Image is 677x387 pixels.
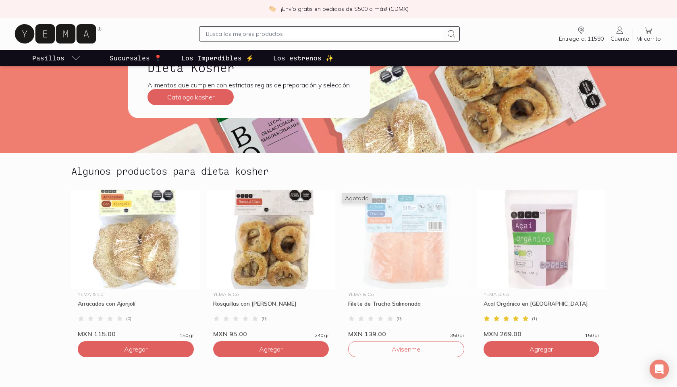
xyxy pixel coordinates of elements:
[181,53,254,63] p: Los Imperdibles ⚡️
[213,300,329,315] div: Rosquillas con [PERSON_NAME]
[484,341,600,357] button: Agregar
[180,333,194,338] span: 150 gr
[128,47,396,118] a: Dieta KosherAlimentos que cumplen con estrictas reglas de preparación y selecciónCatálogo kosher
[126,316,131,321] span: ( 0 )
[31,50,82,66] a: pasillo-todos-link
[206,29,443,39] input: Busca los mejores productos
[530,345,553,353] span: Agregar
[633,25,664,42] a: Mi carrito
[607,25,633,42] a: Cuenta
[78,292,194,297] div: YEMA & Co
[110,53,162,63] p: Sucursales 📍
[147,81,351,89] div: Alimentos que cumplen con estrictas reglas de preparación y selección
[273,53,334,63] p: Los estrenos ✨
[477,190,606,289] img: Acaí Orgánico en Polvo
[213,330,247,338] span: MXN 95.00
[124,345,147,353] span: Agregar
[213,292,329,297] div: YEMA & Co
[450,333,464,338] span: 350 gr
[484,292,600,297] div: YEMA & Co
[262,316,267,321] span: ( 0 )
[556,25,607,42] a: Entrega a: 11590
[611,35,629,42] span: Cuenta
[650,360,669,379] div: Open Intercom Messenger
[147,89,234,105] button: Catálogo kosher
[315,333,329,338] span: 240 gr
[147,60,351,75] h2: Dieta Kosher
[348,300,464,315] div: Filete de Trucha Salmonada
[477,190,606,338] a: Acaí Orgánico en PolvoYEMA & CoAcaí Orgánico en [GEOGRAPHIC_DATA](1)MXN 269.00150 gr
[32,53,64,63] p: Pasillos
[348,292,464,297] div: YEMA & Co
[71,166,269,176] h2: Algunos productos para dieta kosher
[397,316,402,321] span: ( 0 )
[78,300,194,315] div: Arracadas con Ajonjolí
[342,190,471,289] img: Filete de Trucha Salmonada
[636,35,661,42] span: Mi carrito
[78,341,194,357] button: Agregar
[559,35,604,42] span: Entrega a: 11590
[213,341,329,357] button: Agregar
[532,316,537,321] span: ( 1 )
[180,50,255,66] a: Los Imperdibles ⚡️
[269,5,276,12] img: check
[342,193,372,203] span: Agotado
[259,345,282,353] span: Agregar
[71,190,200,289] img: Arracadas con Ajonjolí
[484,330,521,338] span: MXN 269.00
[272,50,335,66] a: Los estrenos ✨
[342,190,471,338] a: Filete de Trucha SalmonadaAgotadoYEMA & CoFilete de Trucha Salmonada(0)MXN 139.00350 gr
[348,341,464,357] button: Avísenme
[348,330,386,338] span: MXN 139.00
[78,330,116,338] span: MXN 115.00
[108,50,164,66] a: Sucursales 📍
[207,190,336,338] a: Rosquillas con AnísYEMA & CoRosquillas con [PERSON_NAME](0)MXN 95.00240 gr
[281,5,409,13] p: ¡Envío gratis en pedidos de $500 o más! (CDMX)
[484,300,600,315] div: Acaí Orgánico en [GEOGRAPHIC_DATA]
[71,190,200,338] a: Arracadas con AjonjolíYEMA & CoArracadas con Ajonjolí(0)MXN 115.00150 gr
[207,190,336,289] img: Rosquillas con Anís
[585,333,599,338] span: 150 gr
